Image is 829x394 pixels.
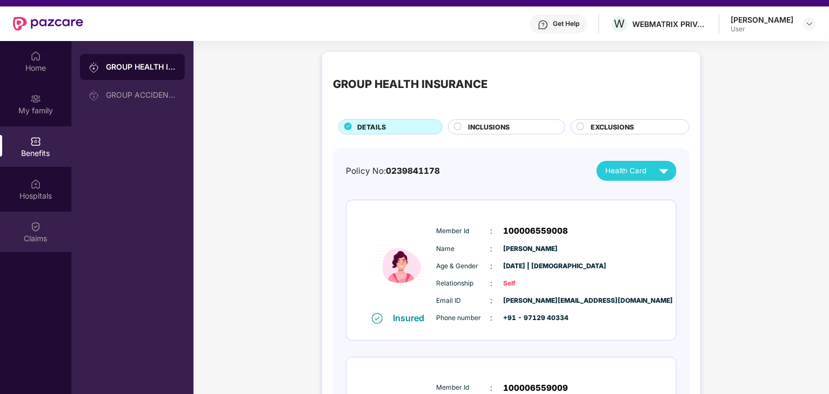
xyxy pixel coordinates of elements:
span: : [491,382,493,394]
div: WEBMATRIX PRIVATE LIMITED [632,19,708,29]
span: Member Id [437,226,491,236]
span: : [491,312,493,324]
img: svg+xml;base64,PHN2ZyB3aWR0aD0iMjAiIGhlaWdodD0iMjAiIHZpZXdCb3g9IjAgMCAyMCAyMCIgZmlsbD0ibm9uZSIgeG... [30,93,41,104]
div: Get Help [553,19,579,28]
span: Name [437,244,491,254]
span: Age & Gender [437,261,491,271]
img: svg+xml;base64,PHN2ZyBpZD0iSGVscC0zMngzMiIgeG1sbnM9Imh0dHA6Ly93d3cudzMub3JnLzIwMDAvc3ZnIiB3aWR0aD... [538,19,549,30]
span: Phone number [437,313,491,323]
span: : [491,260,493,272]
button: Health Card [597,161,677,181]
img: svg+xml;base64,PHN2ZyB3aWR0aD0iMjAiIGhlaWdodD0iMjAiIHZpZXdCb3g9IjAgMCAyMCAyMCIgZmlsbD0ibm9uZSIgeG... [89,62,99,73]
img: svg+xml;base64,PHN2ZyBpZD0iQmVuZWZpdHMiIHhtbG5zPSJodHRwOi8vd3d3LnczLm9yZy8yMDAwL3N2ZyIgd2lkdGg9Ij... [30,136,41,147]
img: New Pazcare Logo [13,17,83,31]
img: svg+xml;base64,PHN2ZyBpZD0iRHJvcGRvd24tMzJ4MzIiIHhtbG5zPSJodHRwOi8vd3d3LnczLm9yZy8yMDAwL3N2ZyIgd2... [805,19,814,28]
span: INCLUSIONS [468,122,510,132]
div: GROUP HEALTH INSURANCE [333,76,487,93]
img: svg+xml;base64,PHN2ZyBpZD0iQ2xhaW0iIHhtbG5zPSJodHRwOi8vd3d3LnczLm9yZy8yMDAwL3N2ZyIgd2lkdGg9IjIwIi... [30,221,41,232]
span: Member Id [437,383,491,393]
span: : [491,295,493,307]
span: +91 - 97129 40334 [504,313,558,323]
img: svg+xml;base64,PHN2ZyBpZD0iSG9tZSIgeG1sbnM9Imh0dHA6Ly93d3cudzMub3JnLzIwMDAvc3ZnIiB3aWR0aD0iMjAiIG... [30,51,41,62]
span: W [614,17,625,30]
span: Self [504,278,558,289]
span: Health Card [605,165,646,176]
div: Policy No: [346,165,440,178]
span: : [491,277,493,289]
div: Insured [393,313,431,323]
img: svg+xml;base64,PHN2ZyB4bWxucz0iaHR0cDovL3d3dy53My5vcmcvMjAwMC9zdmciIHdpZHRoPSIxNiIgaGVpZ2h0PSIxNi... [372,313,383,324]
img: svg+xml;base64,PHN2ZyB3aWR0aD0iMjAiIGhlaWdodD0iMjAiIHZpZXdCb3g9IjAgMCAyMCAyMCIgZmlsbD0ibm9uZSIgeG... [89,90,99,101]
img: svg+xml;base64,PHN2ZyBpZD0iSG9zcGl0YWxzIiB4bWxucz0iaHR0cDovL3d3dy53My5vcmcvMjAwMC9zdmciIHdpZHRoPS... [30,179,41,189]
span: [PERSON_NAME][EMAIL_ADDRESS][DOMAIN_NAME] [504,296,558,306]
img: icon [369,216,434,312]
span: : [491,225,493,237]
span: 0239841178 [386,166,440,176]
span: Relationship [437,278,491,289]
span: EXCLUSIONS [591,122,634,132]
div: User [731,25,793,33]
div: GROUP ACCIDENTAL INSURANCE [106,91,176,99]
span: Email ID [437,296,491,306]
span: : [491,243,493,255]
span: DETAILS [357,122,386,132]
div: GROUP HEALTH INSURANCE [106,62,176,72]
span: 100006559008 [504,225,569,237]
span: [PERSON_NAME] [504,244,558,254]
span: [DATE] | [DEMOGRAPHIC_DATA] [504,261,558,271]
img: svg+xml;base64,PHN2ZyB4bWxucz0iaHR0cDovL3d3dy53My5vcmcvMjAwMC9zdmciIHZpZXdCb3g9IjAgMCAyNCAyNCIgd2... [654,161,673,180]
div: [PERSON_NAME] [731,15,793,25]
